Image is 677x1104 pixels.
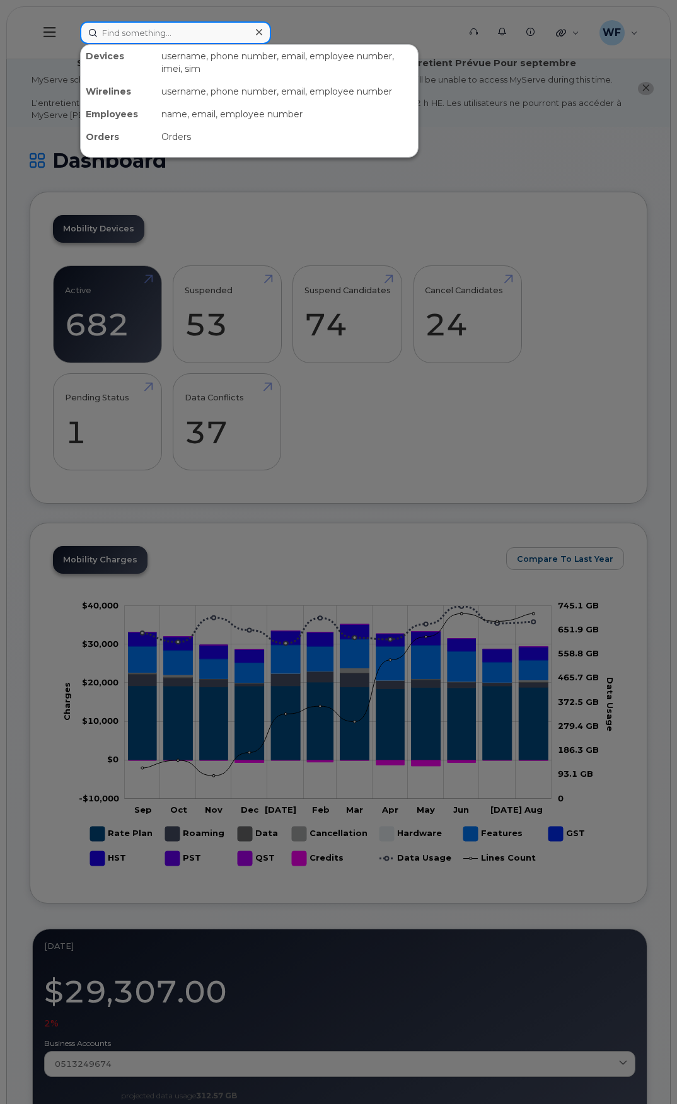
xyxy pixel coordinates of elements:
[156,125,418,148] div: Orders
[156,45,418,80] div: username, phone number, email, employee number, imei, sim
[81,125,156,148] div: Orders
[156,103,418,125] div: name, email, employee number
[81,80,156,103] div: Wirelines
[81,103,156,125] div: Employees
[156,80,418,103] div: username, phone number, email, employee number
[81,45,156,80] div: Devices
